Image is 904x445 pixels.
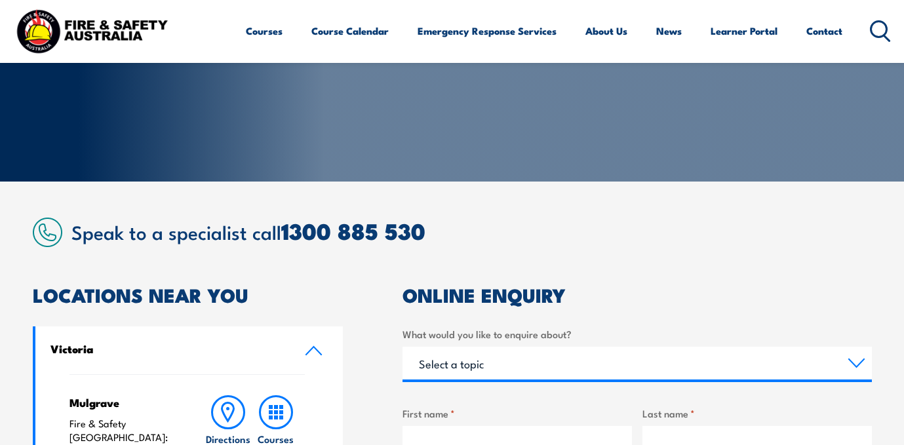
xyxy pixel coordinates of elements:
[403,326,872,341] label: What would you like to enquire about?
[806,15,842,47] a: Contact
[71,219,872,243] h2: Speak to a specialist call
[418,15,557,47] a: Emergency Response Services
[585,15,627,47] a: About Us
[69,395,179,410] h4: Mulgrave
[711,15,777,47] a: Learner Portal
[311,15,389,47] a: Course Calendar
[656,15,682,47] a: News
[281,213,425,248] a: 1300 885 530
[35,326,344,374] a: Victoria
[50,341,285,356] h4: Victoria
[403,406,632,421] label: First name
[642,406,872,421] label: Last name
[403,286,872,303] h2: ONLINE ENQUIRY
[33,286,344,303] h2: LOCATIONS NEAR YOU
[246,15,283,47] a: Courses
